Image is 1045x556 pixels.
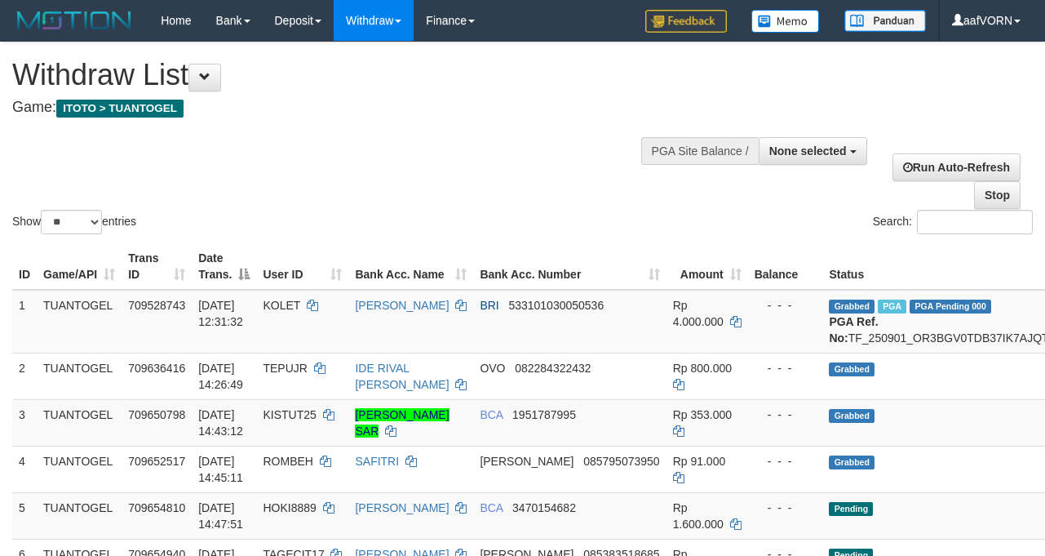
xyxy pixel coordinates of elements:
[508,299,604,312] span: Copy 533101030050536 to clipboard
[974,181,1021,209] a: Stop
[512,408,576,421] span: Copy 1951787995 to clipboard
[829,315,878,345] b: PGA Ref. No:
[128,455,185,468] span: 709652517
[480,362,505,375] span: OVO
[12,210,136,234] label: Show entries
[910,300,991,314] span: PGA Pending
[769,145,847,158] span: None selected
[917,210,1033,234] input: Search:
[37,446,122,492] td: TUANTOGEL
[198,299,243,328] span: [DATE] 12:31:32
[198,362,243,391] span: [DATE] 14:26:49
[192,243,256,290] th: Date Trans.: activate to sort column descending
[37,290,122,354] td: TUANTOGEL
[878,300,906,314] span: Marked by aafyoumonoriya
[829,502,873,516] span: Pending
[355,408,449,438] a: [PERSON_NAME] SAR
[355,299,449,312] a: [PERSON_NAME]
[37,399,122,446] td: TUANTOGEL
[829,363,875,376] span: Grabbed
[128,362,185,375] span: 709636416
[12,100,680,116] h4: Game:
[583,455,659,468] span: Copy 085795073950 to clipboard
[12,492,37,539] td: 5
[873,210,1033,234] label: Search:
[666,243,748,290] th: Amount: activate to sort column ascending
[645,10,727,33] img: Feedback.jpg
[128,501,185,514] span: 709654810
[12,446,37,492] td: 4
[755,297,817,314] div: - - -
[673,455,726,468] span: Rp 91.000
[641,137,759,165] div: PGA Site Balance /
[673,299,724,328] span: Rp 4.000.000
[755,407,817,423] div: - - -
[480,455,573,468] span: [PERSON_NAME]
[263,455,312,468] span: ROMBEH
[56,100,184,118] span: ITOTO > TUANTOGEL
[480,408,503,421] span: BCA
[355,362,449,391] a: IDE RIVAL [PERSON_NAME]
[480,299,498,312] span: BRI
[355,501,449,514] a: [PERSON_NAME]
[480,501,503,514] span: BCA
[263,408,316,421] span: KISTUT25
[198,455,243,484] span: [DATE] 14:45:11
[263,362,307,375] span: TEPUJR
[355,455,399,468] a: SAFITRI
[37,243,122,290] th: Game/API: activate to sort column ascending
[12,290,37,354] td: 1
[348,243,473,290] th: Bank Acc. Name: activate to sort column ascending
[829,409,875,423] span: Grabbed
[673,362,732,375] span: Rp 800.000
[12,353,37,399] td: 2
[755,360,817,376] div: - - -
[198,408,243,438] span: [DATE] 14:43:12
[263,501,316,514] span: HOKI8889
[751,10,820,33] img: Button%20Memo.svg
[41,210,102,234] select: Showentries
[515,362,591,375] span: Copy 082284322432 to clipboard
[755,500,817,516] div: - - -
[198,501,243,531] span: [DATE] 14:47:51
[37,353,122,399] td: TUANTOGEL
[755,453,817,469] div: - - -
[128,299,185,312] span: 709528743
[128,408,185,421] span: 709650798
[12,243,37,290] th: ID
[12,399,37,446] td: 3
[12,8,136,33] img: MOTION_logo.png
[673,501,724,531] span: Rp 1.600.000
[473,243,666,290] th: Bank Acc. Number: activate to sort column ascending
[263,299,300,312] span: KOLET
[12,59,680,91] h1: Withdraw List
[673,408,732,421] span: Rp 353.000
[844,10,926,32] img: panduan.png
[512,501,576,514] span: Copy 3470154682 to clipboard
[829,300,875,314] span: Grabbed
[256,243,348,290] th: User ID: activate to sort column ascending
[759,137,867,165] button: None selected
[892,153,1021,181] a: Run Auto-Refresh
[748,243,823,290] th: Balance
[122,243,192,290] th: Trans ID: activate to sort column ascending
[829,456,875,469] span: Grabbed
[37,492,122,539] td: TUANTOGEL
